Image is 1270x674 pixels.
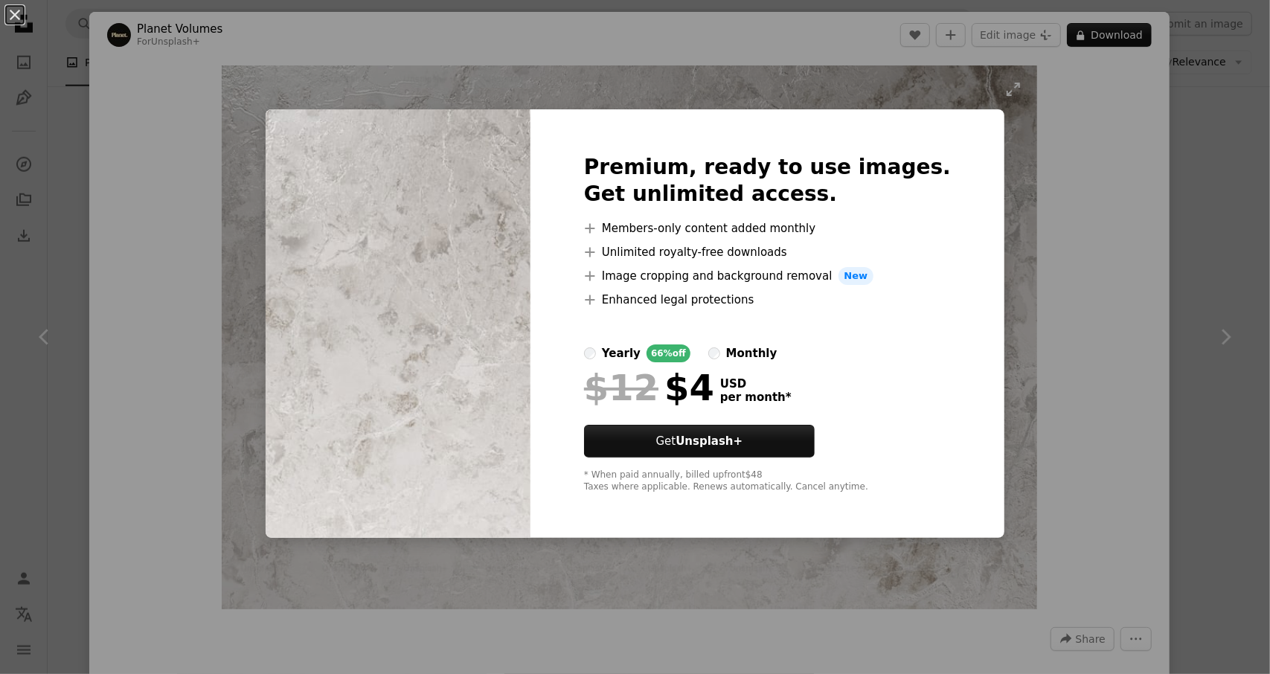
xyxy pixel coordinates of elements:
div: 66% off [647,344,690,362]
img: premium_photo-1707931343333-fcc6d806d8d0 [266,109,530,538]
strong: Unsplash+ [676,434,743,448]
div: monthly [726,344,777,362]
span: per month * [720,391,792,404]
input: monthly [708,347,720,359]
h2: Premium, ready to use images. Get unlimited access. [584,154,951,208]
span: USD [720,377,792,391]
li: Enhanced legal protections [584,291,951,309]
li: Members-only content added monthly [584,219,951,237]
div: $4 [584,368,714,407]
input: yearly66%off [584,347,596,359]
li: Unlimited royalty-free downloads [584,243,951,261]
span: New [838,267,874,285]
span: $12 [584,368,658,407]
li: Image cropping and background removal [584,267,951,285]
div: yearly [602,344,641,362]
div: * When paid annually, billed upfront $48 Taxes where applicable. Renews automatically. Cancel any... [584,469,951,493]
button: GetUnsplash+ [584,425,815,458]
